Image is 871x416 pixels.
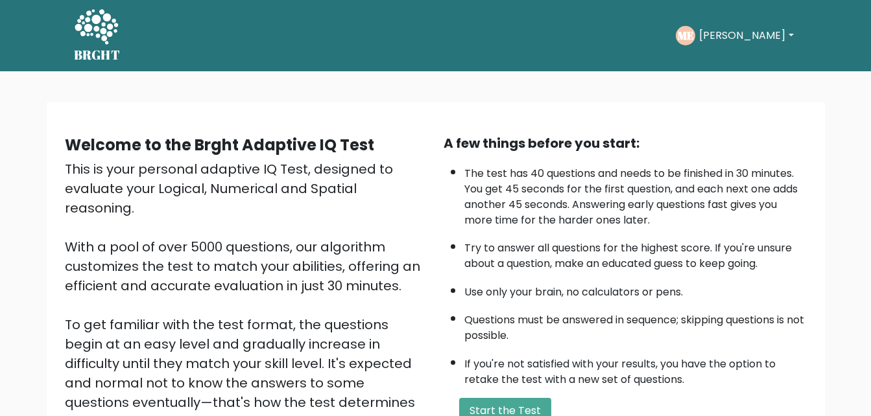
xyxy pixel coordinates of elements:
li: The test has 40 questions and needs to be finished in 30 minutes. You get 45 seconds for the firs... [464,159,807,228]
li: Try to answer all questions for the highest score. If you're unsure about a question, make an edu... [464,234,807,272]
li: Use only your brain, no calculators or pens. [464,278,807,300]
div: A few things before you start: [444,133,807,153]
a: BRGHT [74,5,121,66]
button: [PERSON_NAME] [695,27,797,44]
b: Welcome to the Brght Adaptive IQ Test [65,134,374,156]
h5: BRGHT [74,47,121,63]
li: If you're not satisfied with your results, you have the option to retake the test with a new set ... [464,350,807,387]
li: Questions must be answered in sequence; skipping questions is not possible. [464,306,807,343]
text: ME [678,28,694,43]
